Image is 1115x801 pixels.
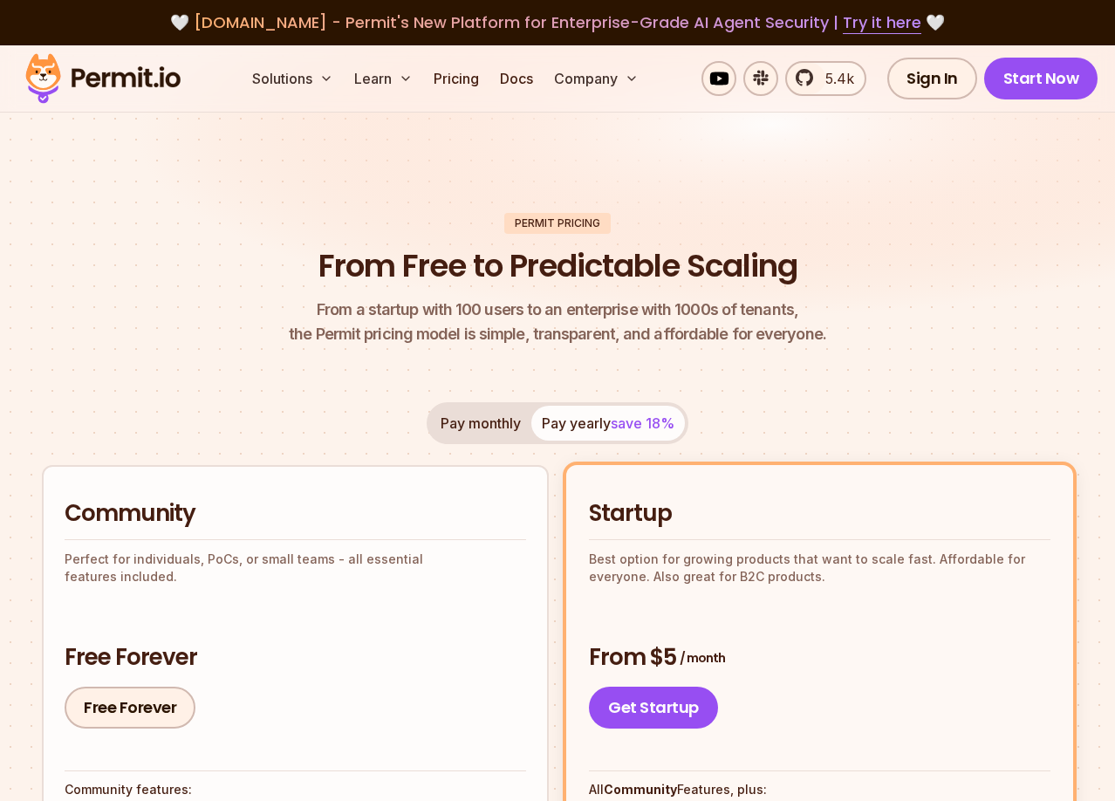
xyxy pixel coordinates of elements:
button: Learn [347,61,420,96]
h4: Community features: [65,781,526,798]
a: Free Forever [65,687,195,729]
span: From a startup with 100 users to an enterprise with 1000s of tenants, [289,298,826,322]
img: Permit logo [17,49,188,108]
a: Get Startup [589,687,718,729]
a: Start Now [984,58,1098,99]
a: Sign In [887,58,977,99]
p: the Permit pricing model is simple, transparent, and affordable for everyone. [289,298,826,346]
a: Pricing [427,61,486,96]
h3: Free Forever [65,642,526,674]
span: 5.4k [815,68,854,89]
button: Solutions [245,61,340,96]
a: Try it here [843,11,921,34]
strong: Community [604,782,677,797]
div: Permit Pricing [504,213,611,234]
p: Perfect for individuals, PoCs, or small teams - all essential features included. [65,551,526,585]
span: [DOMAIN_NAME] - Permit's New Platform for Enterprise-Grade AI Agent Security | [194,11,921,33]
button: Company [547,61,646,96]
a: Docs [493,61,540,96]
h2: Startup [589,498,1050,530]
a: 5.4k [785,61,866,96]
button: Pay monthly [430,406,531,441]
div: 🤍 🤍 [42,10,1073,35]
span: / month [680,649,725,667]
h4: All Features, plus: [589,781,1050,798]
p: Best option for growing products that want to scale fast. Affordable for everyone. Also great for... [589,551,1050,585]
h3: From $5 [589,642,1050,674]
h2: Community [65,498,526,530]
h1: From Free to Predictable Scaling [318,244,797,288]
